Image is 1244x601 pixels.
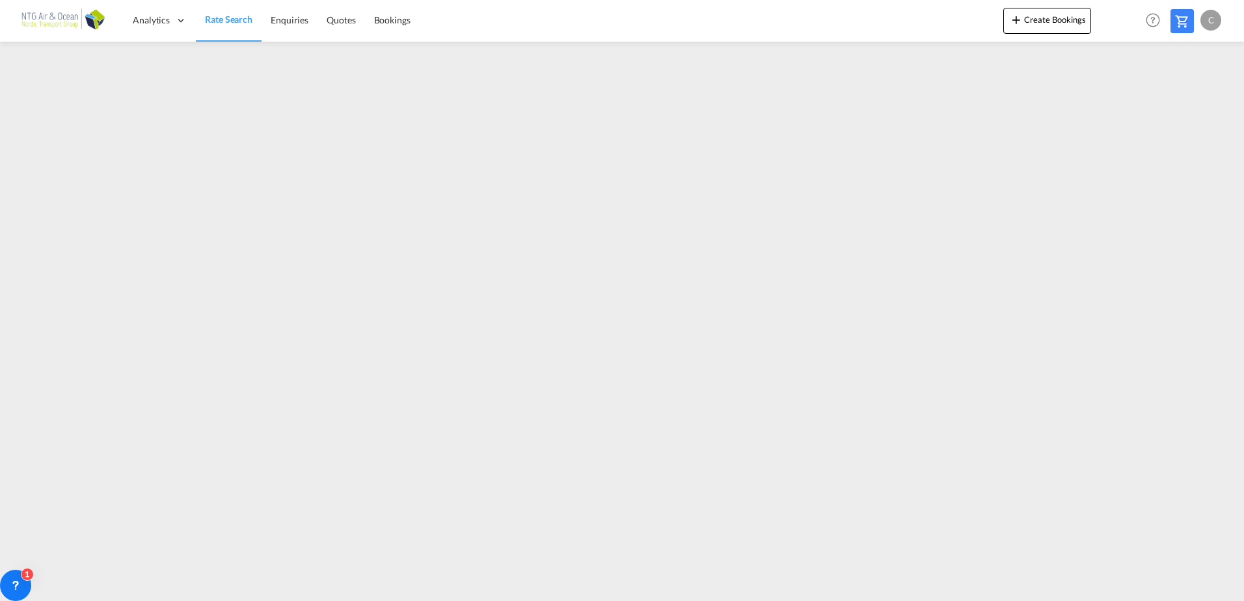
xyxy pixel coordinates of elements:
[205,14,252,25] span: Rate Search
[1200,10,1221,31] div: C
[1008,12,1024,27] md-icon: icon-plus 400-fg
[1142,9,1164,31] span: Help
[374,14,411,25] span: Bookings
[271,14,308,25] span: Enquiries
[1003,8,1091,34] button: icon-plus 400-fgCreate Bookings
[133,14,170,27] span: Analytics
[327,14,355,25] span: Quotes
[1142,9,1170,33] div: Help
[20,6,107,35] img: b56e2f00b01711ecb5ec2b6763d4c6fb.png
